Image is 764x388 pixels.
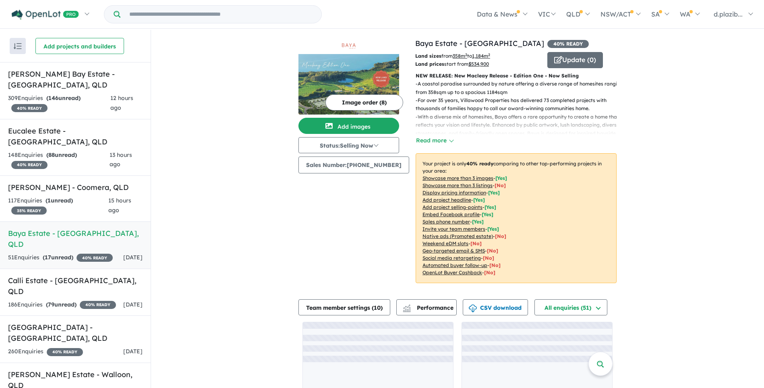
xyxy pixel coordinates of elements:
[298,156,409,173] button: Sales Number:[PHONE_NUMBER]
[8,322,143,344] h5: [GEOGRAPHIC_DATA] - [GEOGRAPHIC_DATA] , QLD
[11,207,47,215] span: 35 % READY
[48,151,55,159] span: 88
[422,240,468,246] u: Weekend eDM slots
[8,150,110,170] div: 148 Enquir ies
[416,96,623,113] p: - For over 35 years, Villawood Properties has delivered 73 completed projects with thousands of f...
[374,304,381,311] span: 10
[469,305,477,313] img: download icon
[325,94,403,111] button: Image order (8)
[422,197,471,203] u: Add project headline
[484,204,496,210] span: [ Yes ]
[467,53,490,59] span: to
[8,228,143,250] h5: Baya Estate - [GEOGRAPHIC_DATA] , QLD
[8,253,113,263] div: 51 Enquir ies
[472,53,490,59] u: 1,184 m
[298,299,390,315] button: Team member settings (10)
[416,136,453,145] button: Read more
[422,262,487,268] u: Automated buyer follow-up
[422,226,485,232] u: Invite your team members
[416,153,617,283] p: Your project is only comparing to other top-performing projects in your area: - - - - - - - - - -...
[547,52,603,68] button: Update (0)
[489,262,501,268] span: [No]
[108,197,131,214] span: 15 hours ago
[123,254,143,261] span: [DATE]
[8,347,83,357] div: 260 Enquir ies
[422,175,493,181] u: Showcase more than 3 images
[534,299,607,315] button: All enquiries (51)
[466,161,493,167] b: 40 % ready
[487,248,498,254] span: [No]
[46,301,77,308] strong: ( unread)
[714,10,743,18] span: d.plazib...
[8,196,108,215] div: 117 Enquir ies
[416,113,623,146] p: - With a diverse mix of homesites, Baya offers a rare opportunity to create a home that reflects ...
[298,118,399,134] button: Add images
[8,125,143,147] h5: Eucalee Estate - [GEOGRAPHIC_DATA] , QLD
[422,190,486,196] u: Display pricing information
[123,348,143,355] span: [DATE]
[482,211,493,217] span: [ Yes ]
[472,219,484,225] span: [ Yes ]
[12,10,79,20] img: Openlot PRO Logo White
[495,182,506,188] span: [ No ]
[463,299,528,315] button: CSV download
[422,219,470,225] u: Sales phone number
[487,226,499,232] span: [ Yes ]
[302,41,396,51] img: Baya Estate - Redland Bay Logo
[14,43,22,49] img: sort.svg
[43,254,73,261] strong: ( unread)
[488,190,500,196] span: [ Yes ]
[483,255,494,261] span: [No]
[415,60,541,68] p: start from
[422,269,482,275] u: OpenLot Buyer Cashback
[48,301,54,308] span: 79
[415,39,544,48] a: Baya Estate - [GEOGRAPHIC_DATA]
[473,197,485,203] span: [ Yes ]
[8,182,143,193] h5: [PERSON_NAME] - Coomera , QLD
[77,254,113,262] span: 40 % READY
[415,61,444,67] b: Land prices
[422,211,480,217] u: Embed Facebook profile
[495,175,507,181] span: [ Yes ]
[48,197,51,204] span: 1
[453,53,467,59] u: 358 m
[404,304,453,311] span: Performance
[488,52,490,57] sup: 2
[403,307,411,312] img: bar-chart.svg
[422,233,493,239] u: Native ads (Promoted estate)
[47,348,83,356] span: 40 % READY
[46,197,73,204] strong: ( unread)
[80,301,116,309] span: 40 % READY
[415,53,441,59] b: Land sizes
[48,94,58,102] span: 146
[122,6,320,23] input: Try estate name, suburb, builder or developer
[46,151,77,159] strong: ( unread)
[298,38,399,115] a: Baya Estate - Redland Bay LogoBaya Estate - Redland Bay
[45,254,51,261] span: 17
[415,52,541,60] p: from
[416,72,617,80] p: NEW RELEASE: New Macleay Release - Edition One - Now Selling
[422,248,485,254] u: Geo-targeted email & SMS
[298,137,399,153] button: Status:Selling Now
[8,69,143,90] h5: [PERSON_NAME] Bay Estate - [GEOGRAPHIC_DATA] , QLD
[110,94,133,111] span: 12 hours ago
[484,269,495,275] span: [No]
[8,94,110,113] div: 309 Enquir ies
[547,40,589,48] span: 40 % READY
[468,61,489,67] u: $ 534,900
[403,305,410,309] img: line-chart.svg
[35,38,124,54] button: Add projects and builders
[495,233,506,239] span: [No]
[422,204,482,210] u: Add project selling-points
[465,52,467,57] sup: 2
[422,182,493,188] u: Showcase more than 3 listings
[416,80,623,96] p: - A coastal paradise surrounded by nature offering a diverse range of homesites ranging from 358s...
[8,300,116,310] div: 186 Enquir ies
[470,240,482,246] span: [No]
[123,301,143,308] span: [DATE]
[11,161,48,169] span: 40 % READY
[8,275,143,297] h5: Calli Estate - [GEOGRAPHIC_DATA] , QLD
[11,104,48,112] span: 40 % READY
[46,94,81,102] strong: ( unread)
[110,151,132,168] span: 13 hours ago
